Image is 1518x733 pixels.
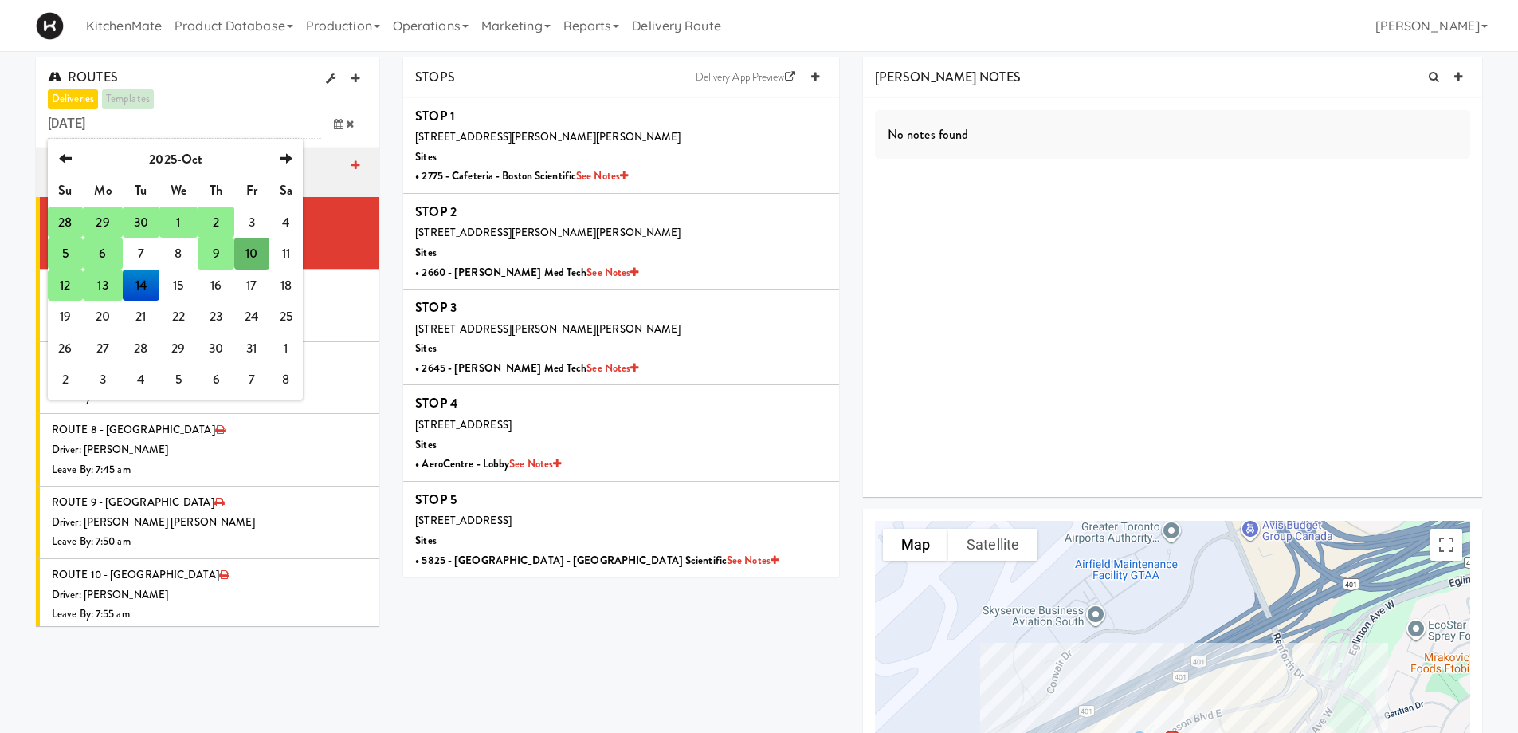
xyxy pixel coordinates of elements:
[198,238,233,270] td: 9
[415,203,457,221] b: STOP 2
[48,270,83,301] td: 12
[234,364,269,396] td: 7
[123,270,159,301] td: 14
[403,194,839,290] li: STOP 2[STREET_ADDRESS][PERSON_NAME][PERSON_NAME]Sites• 2660 - [PERSON_NAME] Med TechSee Notes
[52,422,215,437] span: ROUTE 8 - [GEOGRAPHIC_DATA]
[234,270,269,301] td: 17
[415,511,827,531] div: [STREET_ADDRESS]
[83,270,123,301] td: 13
[123,301,159,333] td: 21
[83,333,123,365] td: 27
[159,333,198,365] td: 29
[269,207,303,238] td: 4
[36,414,379,487] li: ROUTE 8 - [GEOGRAPHIC_DATA]Driver: [PERSON_NAME]Leave By: 7:45 am
[123,364,159,396] td: 4
[52,532,367,552] div: Leave By: 7:50 am
[36,559,379,632] li: ROUTE 10 - [GEOGRAPHIC_DATA]Driver: [PERSON_NAME]Leave By: 7:55 am
[269,364,303,396] td: 8
[83,144,269,175] th: 2025-Oct
[1430,529,1462,561] button: Toggle fullscreen view
[883,529,948,561] button: Show street map
[198,207,233,238] td: 2
[123,207,159,238] td: 30
[509,456,561,471] a: See Notes
[875,110,1470,160] div: No notes found
[48,68,118,86] span: ROUTES
[123,238,159,270] td: 7
[586,265,638,280] a: See Notes
[52,495,214,510] span: ROUTE 9 - [GEOGRAPHIC_DATA]
[586,361,638,376] a: See Notes
[415,128,827,148] div: [STREET_ADDRESS][PERSON_NAME][PERSON_NAME]
[234,175,269,207] th: Fr
[415,149,437,164] b: Sites
[159,175,198,207] th: We
[83,301,123,333] td: 20
[52,513,367,533] div: Driver: [PERSON_NAME] [PERSON_NAME]
[159,364,198,396] td: 5
[727,553,779,568] a: See Notes
[403,482,839,577] li: STOP 5[STREET_ADDRESS]Sites• 5825 - [GEOGRAPHIC_DATA] - [GEOGRAPHIC_DATA] ScientificSee Notes
[48,333,83,365] td: 26
[234,207,269,238] td: 3
[52,460,367,480] div: Leave By: 7:45 am
[159,301,198,333] td: 22
[48,89,98,109] a: deliveries
[234,333,269,365] td: 31
[415,68,455,86] span: STOPS
[52,567,219,582] span: ROUTE 10 - [GEOGRAPHIC_DATA]
[948,529,1037,561] button: Show satellite imagery
[415,437,437,452] b: Sites
[36,342,379,415] li: ROUTE 7 - [GEOGRAPHIC_DATA]Driver: [PERSON_NAME]Leave By: 7:40 am
[269,175,303,207] th: Sa
[415,223,827,243] div: [STREET_ADDRESS][PERSON_NAME][PERSON_NAME]
[234,301,269,333] td: 24
[123,175,159,207] th: Tu
[688,65,803,89] a: Delivery App Preview
[83,207,123,238] td: 29
[36,197,379,270] li: ROUTE 5 - [GEOGRAPHIC_DATA]Driver: [PERSON_NAME]Leave By: 7:30 am
[415,533,437,548] b: Sites
[123,333,159,365] td: 28
[48,207,83,238] td: 28
[198,333,233,365] td: 30
[36,487,379,559] li: ROUTE 9 - [GEOGRAPHIC_DATA]Driver: [PERSON_NAME] [PERSON_NAME]Leave By: 7:50 am
[403,385,839,481] li: STOP 4[STREET_ADDRESS]Sites• AeroCentre - LobbySee Notes
[36,12,64,40] img: Micromart
[48,301,83,333] td: 19
[83,238,123,270] td: 6
[403,98,839,194] li: STOP 1[STREET_ADDRESS][PERSON_NAME][PERSON_NAME]Sites• 2775 - Cafeteria - Boston ScientificSee Notes
[198,270,233,301] td: 16
[83,175,123,207] th: Mo
[415,320,827,340] div: [STREET_ADDRESS][PERSON_NAME][PERSON_NAME]
[48,238,83,270] td: 5
[48,175,83,207] th: Su
[83,364,123,396] td: 3
[269,333,303,365] td: 1
[269,301,303,333] td: 25
[403,290,839,385] li: STOP 3[STREET_ADDRESS][PERSON_NAME][PERSON_NAME]Sites• 2645 - [PERSON_NAME] Med TechSee Notes
[36,270,379,342] li: ROUTE 6 - [GEOGRAPHIC_DATA]Driver: [PERSON_NAME]Leave By: 7:35 am
[48,364,83,396] td: 2
[415,298,457,317] b: STOP 3
[415,265,638,280] b: • 2660 - [PERSON_NAME] Med Tech
[52,605,367,625] div: Leave By: 7:55 am
[415,553,779,568] b: • 5825 - [GEOGRAPHIC_DATA] - [GEOGRAPHIC_DATA] Scientific
[52,440,367,460] div: Driver: [PERSON_NAME]
[415,341,437,356] b: Sites
[875,68,1021,86] span: [PERSON_NAME] NOTES
[415,394,458,412] b: STOP 4
[198,364,233,396] td: 6
[576,168,628,183] a: See Notes
[198,301,233,333] td: 23
[415,245,437,260] b: Sites
[102,89,154,109] a: templates
[198,175,233,207] th: Th
[415,491,457,509] b: STOP 5
[159,238,198,270] td: 8
[415,361,638,376] b: • 2645 - [PERSON_NAME] Med Tech
[234,238,269,270] td: 10
[415,416,827,435] div: [STREET_ADDRESS]
[159,207,198,238] td: 1
[269,238,303,270] td: 11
